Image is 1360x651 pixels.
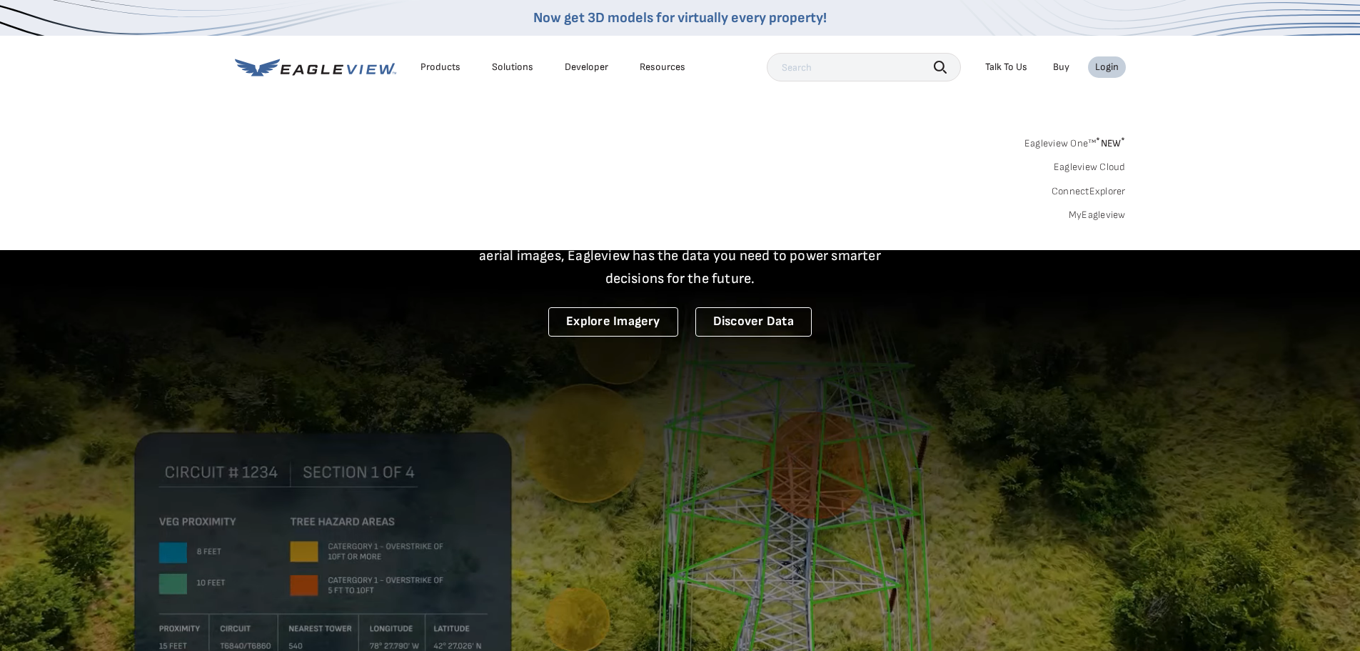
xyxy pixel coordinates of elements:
div: Talk To Us [985,61,1027,74]
input: Search [767,53,961,81]
div: Resources [640,61,685,74]
a: Discover Data [695,307,812,337]
a: ConnectExplorer [1052,185,1126,198]
div: Solutions [492,61,533,74]
div: Login [1095,61,1119,74]
a: Buy [1053,61,1069,74]
div: Products [420,61,460,74]
a: Eagleview One™*NEW* [1024,133,1126,149]
a: MyEagleview [1069,209,1126,222]
a: Eagleview Cloud [1054,161,1126,174]
a: Developer [565,61,608,74]
a: Explore Imagery [548,307,678,337]
span: NEW [1096,137,1125,149]
a: Now get 3D models for virtually every property! [533,9,827,26]
p: A new era starts here. Built on more than 3.5 billion high-resolution aerial images, Eagleview ha... [462,222,899,290]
